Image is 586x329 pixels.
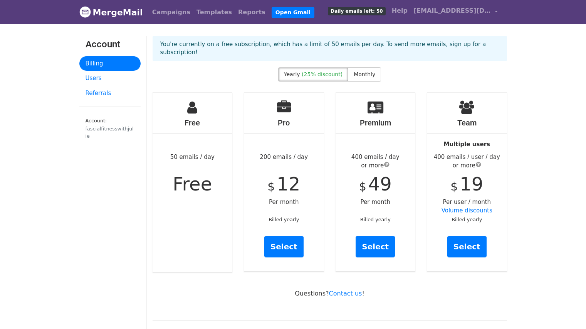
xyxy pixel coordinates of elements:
[193,5,235,20] a: Templates
[153,93,233,272] div: 50 emails / day
[160,40,499,57] p: You're currently on a free subscription, which has a limit of 50 emails per day. To send more ema...
[269,217,299,222] small: Billed yearly
[336,118,416,127] h4: Premium
[354,71,375,77] span: Monthly
[264,236,304,257] a: Select
[79,56,141,71] a: Billing
[325,3,388,18] a: Daily emails left: 50
[447,236,487,257] a: Select
[79,4,143,20] a: MergeMail
[79,86,141,101] a: Referrals
[452,217,482,222] small: Billed yearly
[427,93,507,271] div: Per user / month
[450,180,458,193] span: $
[153,118,233,127] h4: Free
[244,118,324,127] h4: Pro
[442,207,492,214] a: Volume discounts
[244,93,324,271] div: 200 emails / day Per month
[547,292,586,329] iframe: Chat Widget
[86,118,134,140] small: Account:
[359,180,366,193] span: $
[414,6,491,15] span: [EMAIL_ADDRESS][DOMAIN_NAME]
[427,153,507,170] div: 400 emails / user / day or more
[427,118,507,127] h4: Team
[460,173,483,195] span: 19
[173,173,212,195] span: Free
[356,236,395,257] a: Select
[368,173,392,195] span: 49
[235,5,269,20] a: Reports
[329,290,362,297] a: Contact us
[86,39,134,50] h3: Account
[267,180,275,193] span: $
[277,173,300,195] span: 12
[79,71,141,86] a: Users
[272,7,314,18] a: Open Gmail
[79,6,91,18] img: MergeMail logo
[336,93,416,271] div: Per month
[149,5,193,20] a: Campaigns
[86,125,134,140] div: fascialfitnesswithjulie
[389,3,411,18] a: Help
[284,71,300,77] span: Yearly
[360,217,391,222] small: Billed yearly
[153,289,507,297] p: Questions? !
[328,7,385,15] span: Daily emails left: 50
[302,71,343,77] span: (25% discount)
[411,3,501,21] a: [EMAIL_ADDRESS][DOMAIN_NAME]
[336,153,416,170] div: 400 emails / day or more
[444,141,490,148] strong: Multiple users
